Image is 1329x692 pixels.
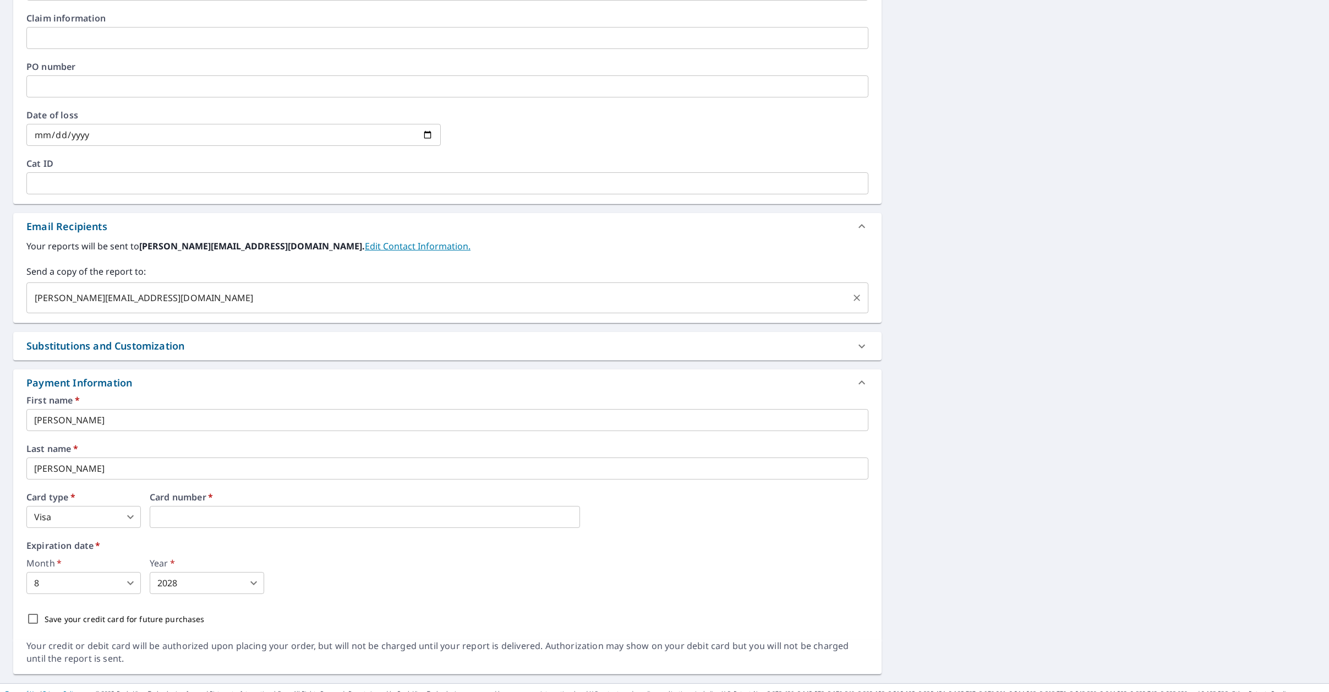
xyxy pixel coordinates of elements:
label: PO number [26,62,868,71]
label: Expiration date [26,541,868,550]
a: EditContactInfo [365,240,471,252]
div: Substitutions and Customization [13,332,882,360]
label: Claim information [26,14,868,23]
div: Payment Information [13,369,882,396]
label: Month [26,559,141,568]
div: Visa [26,506,141,528]
iframe: secure payment field [150,506,580,528]
button: Clear [849,290,865,306]
label: Card number [150,493,868,502]
div: Email Recipients [13,213,882,239]
label: Send a copy of the report to: [26,265,868,278]
div: 2028 [150,572,264,594]
label: First name [26,396,868,405]
label: Card type [26,493,141,502]
p: Save your credit card for future purchases [45,613,205,625]
label: Cat ID [26,159,868,168]
div: Substitutions and Customization [26,339,184,353]
label: Last name [26,444,868,453]
label: Your reports will be sent to [26,239,868,253]
b: [PERSON_NAME][EMAIL_ADDRESS][DOMAIN_NAME]. [139,240,365,252]
div: Your credit or debit card will be authorized upon placing your order, but will not be charged unt... [26,640,868,665]
label: Date of loss [26,111,441,119]
label: Year [150,559,264,568]
div: 8 [26,572,141,594]
div: Payment Information [26,375,136,390]
div: Email Recipients [26,219,107,234]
